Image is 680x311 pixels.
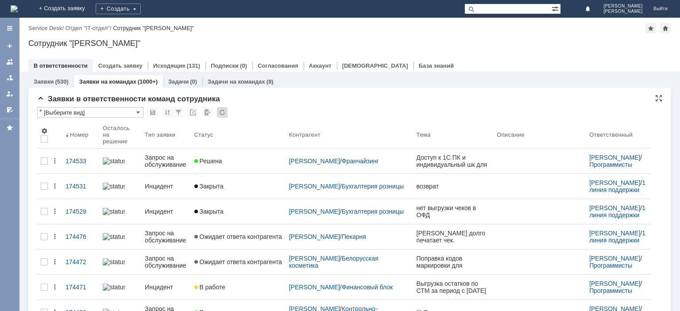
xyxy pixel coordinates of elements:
[11,5,18,12] a: Перейти на домашнюю страницу
[289,255,340,262] a: [PERSON_NAME]
[51,208,58,215] div: Действия
[603,4,643,9] span: [PERSON_NAME]
[113,25,194,31] div: Сотрудник "[PERSON_NAME]"
[99,228,141,246] a: statusbar-100 (1).png
[289,284,340,291] a: [PERSON_NAME]
[660,23,671,34] div: Сделать домашней страницей
[99,152,141,170] a: statusbar-100 (1).png
[51,183,58,190] div: Действия
[79,78,136,85] a: Заявки на командах
[103,157,125,165] img: statusbar-100 (1).png
[289,157,410,165] div: /
[66,258,96,265] div: 174472
[162,107,173,118] div: Сортировка...
[103,208,125,215] img: statusbar-100 (1).png
[258,62,298,69] a: Согласования
[168,78,189,85] a: Задачи
[51,284,58,291] div: Действия
[194,258,282,265] span: Ожидает ответа контрагента
[194,284,225,291] span: В работе
[98,62,143,69] a: Создать заявку
[217,107,228,118] div: Обновлять список
[62,152,99,170] a: 174533
[589,287,632,294] a: Программисты
[202,107,213,118] div: Экспорт списка
[153,62,185,69] a: Исходящие
[589,204,647,219] div: /
[589,179,647,193] div: /
[589,131,633,138] div: Ответственный
[99,203,141,220] a: statusbar-100 (1).png
[208,78,265,85] a: Задачи на командах
[66,284,96,291] div: 174471
[413,177,494,195] a: возврат
[589,230,647,251] a: 1 линия поддержки МБК
[497,131,525,138] div: Описание
[190,78,197,85] div: (0)
[66,25,113,31] div: /
[289,255,380,269] a: Белорусская косметика
[645,23,656,34] div: Добавить в избранное
[194,131,213,138] div: Статус
[194,208,224,215] span: Закрыта
[342,233,366,240] a: Пекарня
[289,183,340,190] a: [PERSON_NAME]
[267,78,274,85] div: (8)
[99,278,141,296] a: statusbar-100 (1).png
[417,204,490,219] div: нет выгрузки чеков в ОФД
[589,154,647,168] div: /
[145,208,187,215] div: Инцидент
[145,284,187,291] div: Инцидент
[3,55,17,69] a: Заявки на командах
[589,230,647,244] div: /
[289,233,410,240] div: /
[173,107,184,118] div: Фильтрация...
[289,183,410,190] div: /
[211,62,239,69] a: Подписки
[145,183,187,190] div: Инцидент
[191,253,286,271] a: Ожидает ответа контрагента
[34,62,88,69] a: В ответственности
[342,62,408,69] a: [DEMOGRAPHIC_DATA]
[103,284,125,291] img: statusbar-100 (1).png
[70,131,89,138] div: Номер
[589,204,640,211] a: [PERSON_NAME]
[41,127,48,134] span: Настройки
[342,284,393,291] a: Финансовый блок
[62,278,99,296] a: 174471
[191,278,286,296] a: В работе
[141,224,190,249] a: Запрос на обслуживание
[289,233,340,240] a: [PERSON_NAME]
[289,208,340,215] a: [PERSON_NAME]
[28,25,66,31] div: /
[37,95,220,103] span: Заявки в ответственности команд сотрудника
[66,157,96,165] div: 174533
[194,183,224,190] span: Закрыта
[62,253,99,271] a: 174472
[589,230,640,237] a: [PERSON_NAME]
[141,121,190,149] th: Тип заявки
[413,121,494,149] th: Тема
[103,233,125,240] img: statusbar-100 (1).png
[188,107,198,118] div: Скопировать ссылку на список
[413,199,494,224] a: нет выгрузки чеков в ОФД
[3,87,17,101] a: Мои заявки
[141,177,190,195] a: Инцидент
[147,107,158,118] div: Сохранить вид
[552,4,560,12] span: Расширенный поиск
[66,25,110,31] a: Отдел "IT-отдел"
[603,9,643,14] span: [PERSON_NAME]
[138,78,158,85] div: (1000+)
[586,121,651,149] th: Ответственный
[51,233,58,240] div: Действия
[417,183,490,190] div: возврат
[66,183,96,190] div: 174531
[66,208,96,215] div: 174529
[240,62,247,69] div: (0)
[62,228,99,246] a: 174476
[28,25,62,31] a: Service Desk
[103,125,131,145] div: Осталось на решение
[417,230,490,244] div: [PERSON_NAME] долго печатает чек.
[145,154,187,168] div: Запрос на обслуживание
[55,78,68,85] div: (530)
